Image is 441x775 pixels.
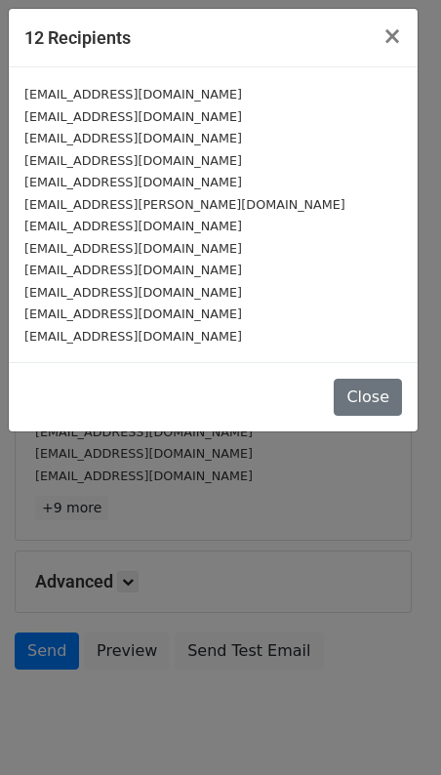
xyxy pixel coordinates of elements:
span: × [382,22,402,50]
small: [EMAIL_ADDRESS][DOMAIN_NAME] [24,263,242,277]
small: [EMAIL_ADDRESS][DOMAIN_NAME] [24,241,242,256]
small: [EMAIL_ADDRESS][DOMAIN_NAME] [24,285,242,300]
small: [EMAIL_ADDRESS][DOMAIN_NAME] [24,131,242,145]
small: [EMAIL_ADDRESS][DOMAIN_NAME] [24,87,242,102]
small: [EMAIL_ADDRESS][PERSON_NAME][DOMAIN_NAME] [24,197,345,212]
small: [EMAIL_ADDRESS][DOMAIN_NAME] [24,153,242,168]
h5: 12 Recipients [24,24,131,51]
button: Close [334,379,402,416]
small: [EMAIL_ADDRESS][DOMAIN_NAME] [24,175,242,189]
small: [EMAIL_ADDRESS][DOMAIN_NAME] [24,329,242,344]
small: [EMAIL_ADDRESS][DOMAIN_NAME] [24,306,242,321]
small: [EMAIL_ADDRESS][DOMAIN_NAME] [24,109,242,124]
iframe: Chat Widget [343,681,441,775]
small: [EMAIL_ADDRESS][DOMAIN_NAME] [24,219,242,233]
button: Close [367,9,418,63]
